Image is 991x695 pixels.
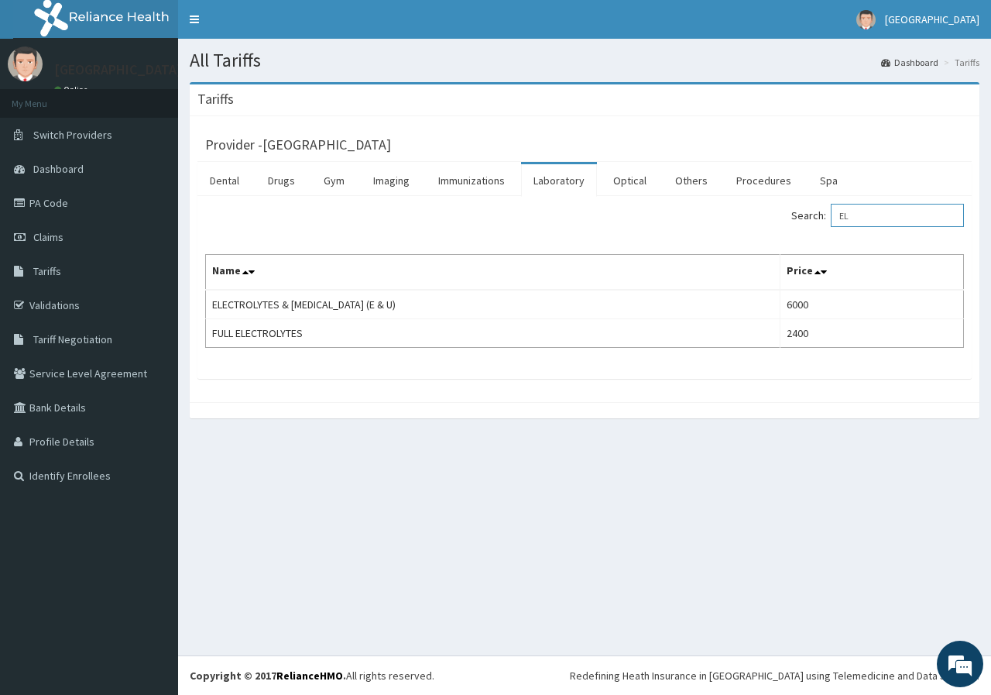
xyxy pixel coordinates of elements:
a: Dental [197,164,252,197]
img: User Image [856,10,876,29]
span: Dashboard [33,162,84,176]
a: Gym [311,164,357,197]
a: RelianceHMO [276,669,343,683]
a: Drugs [255,164,307,197]
span: [GEOGRAPHIC_DATA] [885,12,979,26]
a: Imaging [361,164,422,197]
span: Switch Providers [33,128,112,142]
a: Procedures [724,164,804,197]
a: Spa [808,164,850,197]
li: Tariffs [940,56,979,69]
h3: Provider - [GEOGRAPHIC_DATA] [205,138,391,152]
span: Tariff Negotiation [33,332,112,346]
div: Chat with us now [81,87,260,107]
span: Tariffs [33,264,61,278]
div: Redefining Heath Insurance in [GEOGRAPHIC_DATA] using Telemedicine and Data Science! [570,668,979,683]
label: Search: [791,204,964,227]
span: We're online! [90,195,214,352]
th: Name [206,255,780,291]
img: d_794563401_company_1708531726252_794563401 [29,77,63,116]
footer: All rights reserved. [178,655,991,695]
div: Minimize live chat window [254,8,291,45]
td: ELECTROLYTES & [MEDICAL_DATA] (E & U) [206,290,780,319]
p: [GEOGRAPHIC_DATA] [54,63,182,77]
td: FULL ELECTROLYTES [206,319,780,348]
a: Others [663,164,720,197]
h1: All Tariffs [190,50,979,71]
th: Price [780,255,964,291]
img: User Image [8,46,43,81]
td: 2400 [780,319,964,348]
h3: Tariffs [197,92,234,106]
strong: Copyright © 2017 . [190,669,346,683]
a: Optical [601,164,659,197]
span: Claims [33,230,63,244]
input: Search: [831,204,964,227]
textarea: Type your message and hit 'Enter' [8,423,295,477]
a: Immunizations [426,164,517,197]
a: Dashboard [881,56,938,69]
td: 6000 [780,290,964,319]
a: Online [54,84,91,95]
a: Laboratory [521,164,597,197]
